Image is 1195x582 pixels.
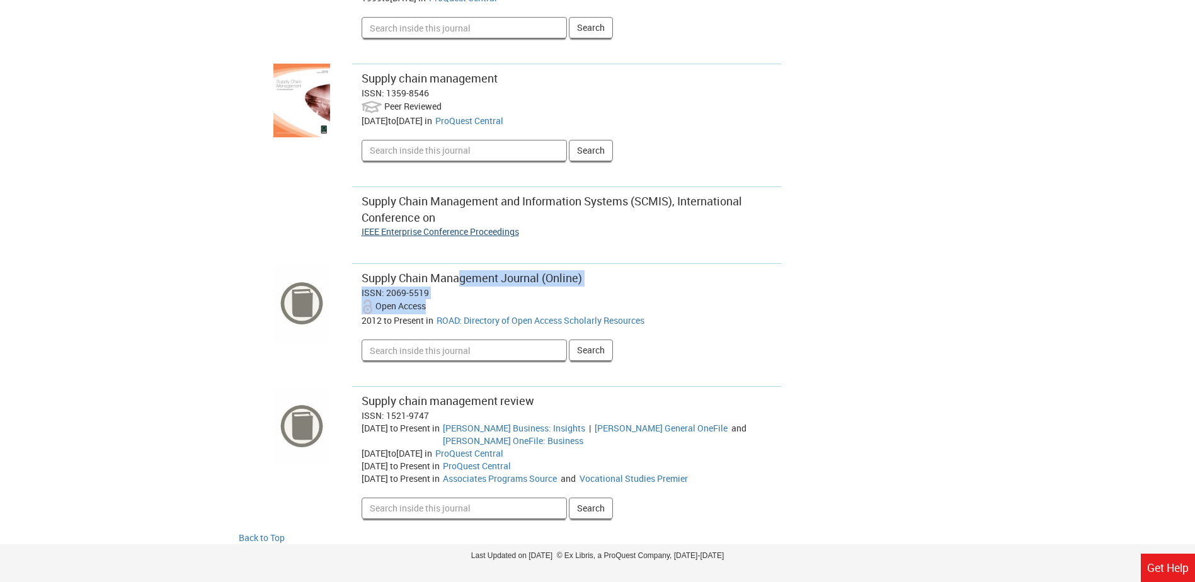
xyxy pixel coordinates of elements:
[362,409,773,422] div: ISSN: 1521-9747
[362,339,567,361] input: Search inside this journal
[362,472,443,485] div: [DATE]
[362,225,519,237] a: Go to IEEE Enterprise Conference Proceedings
[425,115,432,127] span: in
[426,314,433,326] span: in
[437,314,644,326] a: Go to ROAD: Directory of Open Access Scholarly Resources
[362,287,773,299] div: ISSN: 2069-5519
[362,140,567,161] input: Search inside this journal
[273,386,330,465] img: cover image for: Supply chain management review
[384,100,442,112] span: Peer Reviewed
[362,314,437,327] div: 2012
[273,263,330,343] img: cover image for: Supply Chain Management Journal (Online)
[362,498,567,519] input: Search inside this journal
[362,447,435,460] div: [DATE] [DATE]
[580,472,688,484] a: Go to Vocational Studies Premier
[569,498,613,519] button: Search
[388,115,396,127] span: to
[362,460,443,472] div: [DATE]
[443,422,585,434] a: Go to Gale Business: Insights
[362,393,773,409] div: Supply chain management review
[443,472,557,484] a: Go to Associates Programs Source
[388,447,396,459] span: to
[273,64,330,137] img: cover image for: Supply chain management
[362,100,382,115] img: Peer Reviewed:
[362,115,435,127] div: [DATE] [DATE]
[362,422,443,447] div: [DATE]
[362,17,567,38] input: Search inside this journal
[443,435,583,447] a: Go to Gale OneFile: Business
[569,140,613,161] button: Search
[362,193,773,225] div: Supply Chain Management and Information Systems (SCMIS), International Conference on
[435,447,503,459] a: Go to ProQuest Central
[390,422,430,434] span: to Present
[432,460,440,472] span: in
[384,314,424,326] span: to Present
[1141,554,1195,582] a: Get Help
[362,270,773,287] div: Supply Chain Management Journal (Online)
[375,300,426,312] span: Open Access
[239,532,957,544] a: Back to Top
[432,422,440,434] span: in
[425,447,432,459] span: in
[362,299,374,314] img: Open Access:
[390,472,430,484] span: to Present
[569,17,613,38] button: Search
[569,339,613,361] button: Search
[362,87,773,100] div: ISSN: 1359-8546
[390,460,430,472] span: to Present
[587,422,593,434] span: |
[443,460,511,472] a: Go to ProQuest Central
[595,422,728,434] a: Go to Gale General OneFile
[435,115,503,127] a: Go to ProQuest Central
[362,71,773,87] div: Supply chain management
[559,472,578,484] span: and
[729,422,748,434] span: and
[432,472,440,484] span: in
